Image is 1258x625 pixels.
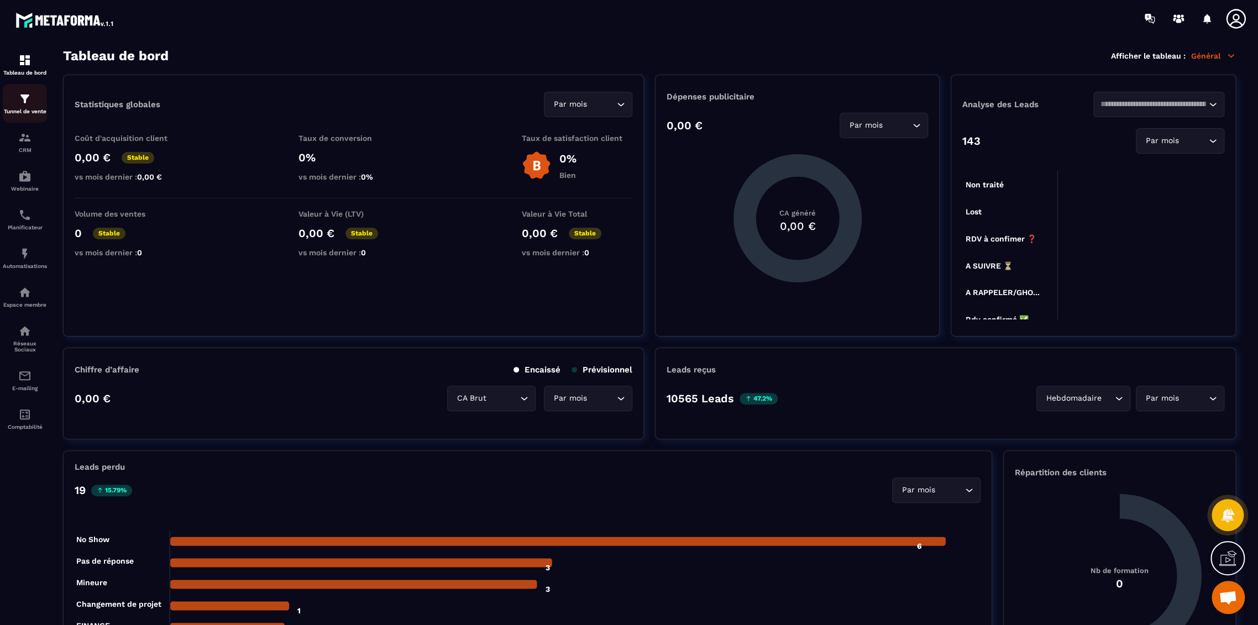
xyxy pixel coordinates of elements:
input: Search for option [1181,392,1206,405]
input: Search for option [885,119,910,132]
a: social-networksocial-networkRéseaux Sociaux [3,316,47,361]
p: vs mois dernier : [298,248,409,257]
span: Par mois [1143,392,1181,405]
p: Valeur à Vie (LTV) [298,209,409,218]
div: Search for option [1093,92,1224,117]
p: Général [1191,51,1236,61]
tspan: A RAPPELER/GHO... [965,288,1039,297]
p: Comptabilité [3,424,47,430]
p: 47.2% [740,393,778,405]
input: Search for option [1104,392,1112,405]
a: formationformationTunnel de vente [3,84,47,123]
tspan: Lost [965,207,981,216]
input: Search for option [489,392,517,405]
img: automations [18,170,32,183]
p: 0% [298,151,409,164]
span: 0,00 € [137,172,162,181]
p: Stable [345,228,378,239]
img: email [18,369,32,382]
span: 0% [361,172,373,181]
a: automationsautomationsEspace membre [3,277,47,316]
p: Taux de satisfaction client [522,134,632,143]
p: Planificateur [3,224,47,230]
p: Leads reçus [667,365,716,375]
p: Dépenses publicitaire [667,92,928,102]
p: 0,00 € [75,151,111,164]
img: scheduler [18,208,32,222]
tspan: Non traité [965,180,1003,189]
p: Automatisations [3,263,47,269]
p: vs mois dernier : [75,248,185,257]
tspan: RDV à confimer ❓ [965,234,1036,244]
p: vs mois dernier : [75,172,185,181]
p: 0,00 € [75,392,111,405]
p: E-mailing [3,385,47,391]
div: Search for option [840,113,928,138]
img: b-badge-o.b3b20ee6.svg [522,151,551,180]
p: Bien [559,171,576,180]
p: Prévisionnel [572,365,632,375]
p: Webinaire [3,186,47,192]
img: automations [18,247,32,260]
div: Search for option [544,92,632,117]
div: Search for option [892,477,981,503]
a: automationsautomationsAutomatisations [3,239,47,277]
img: social-network [18,324,32,338]
p: Espace membre [3,302,47,308]
p: 19 [75,484,86,497]
div: Search for option [447,386,536,411]
p: Taux de conversion [298,134,409,143]
a: Mở cuộc trò chuyện [1212,581,1245,614]
p: vs mois dernier : [522,248,632,257]
span: 0 [361,248,366,257]
img: formation [18,131,32,144]
a: formationformationCRM [3,123,47,161]
p: Encaissé [513,365,560,375]
div: Search for option [1136,128,1224,154]
p: Coût d'acquisition client [75,134,185,143]
tspan: Pas de réponse [76,556,134,565]
span: Par mois [551,392,589,405]
a: automationsautomationsWebinaire [3,161,47,200]
input: Search for option [1100,98,1206,111]
p: 10565 Leads [667,392,734,405]
p: Tableau de bord [3,70,47,76]
input: Search for option [589,98,614,111]
div: Search for option [1136,386,1224,411]
span: Par mois [847,119,885,132]
a: formationformationTableau de bord [3,45,47,84]
tspan: A SUIVRE ⏳ [965,261,1013,270]
p: Valeur à Vie Total [522,209,632,218]
img: automations [18,286,32,299]
p: 0% [559,152,576,165]
span: 0 [584,248,589,257]
p: 0,00 € [298,227,334,240]
span: 0 [137,248,142,257]
p: Stable [122,152,154,164]
input: Search for option [589,392,614,405]
tspan: No Show [76,535,110,544]
tspan: Changement de projet [76,600,161,609]
input: Search for option [937,484,962,496]
p: 15.79% [91,485,132,496]
p: Leads perdu [75,462,125,472]
p: Tunnel de vente [3,108,47,114]
div: Search for option [544,386,632,411]
p: Statistiques globales [75,99,160,109]
p: 0,00 € [667,119,703,132]
tspan: Mineure [76,578,107,587]
div: Search for option [1036,386,1130,411]
p: Répartition des clients [1015,468,1224,477]
p: 143 [962,134,981,148]
p: Chiffre d’affaire [75,365,139,375]
span: Par mois [899,484,937,496]
img: accountant [18,408,32,421]
img: logo [15,10,115,30]
p: Stable [93,228,125,239]
p: Volume des ventes [75,209,185,218]
h3: Tableau de bord [63,48,169,64]
p: Analyse des Leads [962,99,1093,109]
span: CA Brut [454,392,489,405]
p: Stable [569,228,601,239]
p: Afficher le tableau : [1111,51,1186,60]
